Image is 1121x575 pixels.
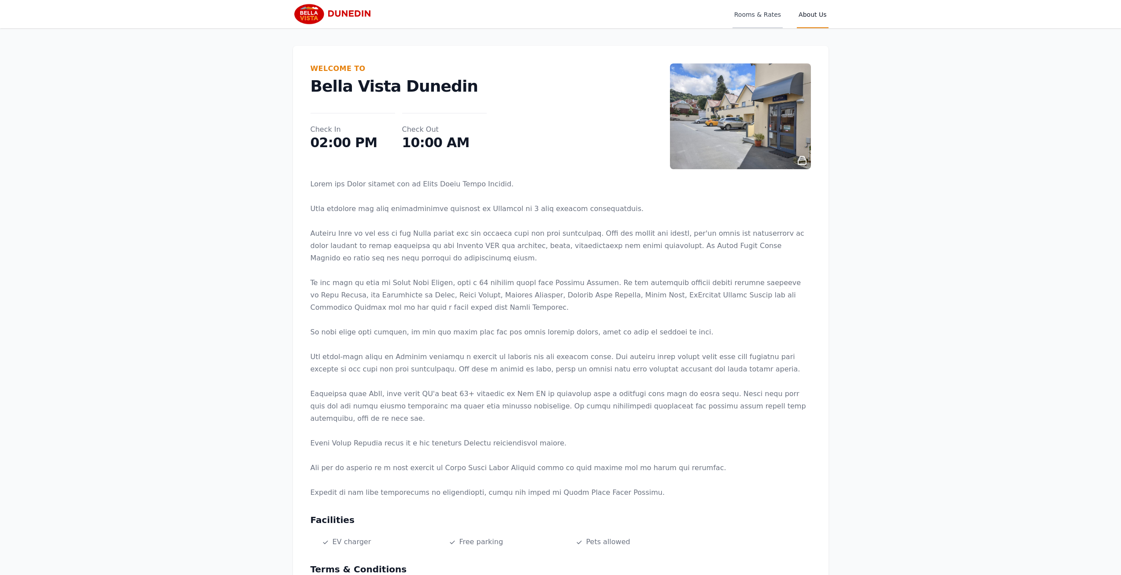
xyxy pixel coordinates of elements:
[437,536,557,548] dd: Free parking
[311,513,811,527] h3: Facilities
[293,4,377,25] img: Bella Vista Dunedin
[402,135,487,151] dd: 10:00 AM
[311,124,395,135] dt: Check In
[311,178,811,499] p: Lorem ips Dolor sitamet con ad Elits Doeiu Tempo Incidid. Utla etdolore mag aliq enimadminimve qu...
[311,135,395,151] dd: 02:00 PM
[311,63,670,74] h2: Welcome To
[311,536,430,548] dd: EV charger
[402,124,487,135] dt: Check Out
[311,78,670,95] p: Bella Vista Dunedin
[564,536,684,548] dd: Pets allowed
